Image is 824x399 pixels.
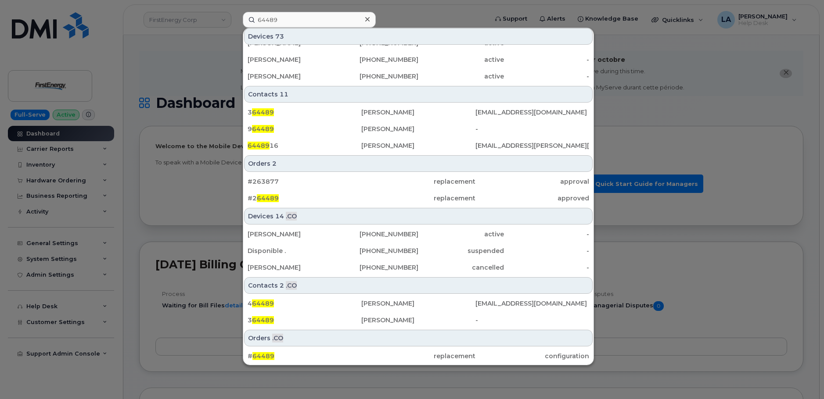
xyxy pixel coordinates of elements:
div: [EMAIL_ADDRESS][DOMAIN_NAME] [475,299,589,308]
div: Disponible . [248,246,333,255]
span: 11 [280,90,288,99]
div: active [418,55,504,64]
span: 14 [275,212,284,221]
div: [PERSON_NAME] [248,55,333,64]
a: [PERSON_NAME][PHONE_NUMBER]active- [244,35,593,51]
div: [PERSON_NAME] [361,141,475,150]
span: 73 [275,32,284,41]
div: replacement [361,177,475,186]
a: [PERSON_NAME][PHONE_NUMBER]active- [244,226,593,242]
div: suspended [418,246,504,255]
span: 2 [280,281,284,290]
a: 464489[PERSON_NAME][EMAIL_ADDRESS][DOMAIN_NAME] [244,296,593,311]
span: 64489 [252,108,274,116]
a: 964489[PERSON_NAME]- [244,121,593,137]
span: 64489 [252,125,274,133]
div: [EMAIL_ADDRESS][PERSON_NAME][DOMAIN_NAME] [475,141,589,150]
div: [PERSON_NAME] [248,230,333,239]
div: [PERSON_NAME] [248,263,333,272]
div: - [504,72,590,81]
a: 364489[PERSON_NAME][EMAIL_ADDRESS][DOMAIN_NAME] [244,104,593,120]
div: replacement [361,352,475,360]
div: 3 [248,316,361,324]
a: #64489replacementconfiguration [244,348,593,364]
a: [PERSON_NAME][PHONE_NUMBER]active- [244,68,593,84]
div: - [475,125,589,133]
div: Devices [244,208,593,224]
div: Contacts [244,277,593,294]
iframe: Messenger Launcher [786,361,817,392]
div: [PHONE_NUMBER] [333,263,419,272]
div: 9 [248,125,361,133]
div: - [504,263,590,272]
div: [PHONE_NUMBER] [333,246,419,255]
div: 16 [248,141,361,150]
div: [PERSON_NAME] [361,125,475,133]
span: 64489 [252,299,274,307]
span: .CO [286,212,297,221]
div: # [248,352,361,360]
div: - [504,55,590,64]
div: #263877 [248,177,361,186]
div: Orders [244,330,593,346]
a: [PERSON_NAME][PHONE_NUMBER]active- [244,52,593,68]
div: [PERSON_NAME] [248,72,333,81]
div: cancelled [418,263,504,272]
div: 3 [248,108,361,117]
a: #263877replacementapproval [244,174,593,189]
div: [PERSON_NAME] [361,299,475,308]
div: Orders [244,155,593,172]
span: .CO [286,281,297,290]
div: - [504,230,590,239]
a: 6448916[PERSON_NAME][EMAIL_ADDRESS][PERSON_NAME][DOMAIN_NAME] [244,138,593,153]
div: - [504,246,590,255]
div: [EMAIL_ADDRESS][DOMAIN_NAME] [475,108,589,117]
div: [PERSON_NAME] [361,108,475,117]
div: [PHONE_NUMBER] [333,55,419,64]
span: 2 [272,159,277,168]
span: 64489 [248,142,270,150]
div: approval [475,177,589,186]
div: [PERSON_NAME] [361,316,475,324]
span: 64489 [257,194,279,202]
div: [PHONE_NUMBER] [333,230,419,239]
div: 4 [248,299,361,308]
span: 64489 [252,352,274,360]
div: approved [475,194,589,203]
span: 64489 [252,316,274,324]
a: 364489[PERSON_NAME]- [244,312,593,328]
div: active [418,230,504,239]
div: configuration [475,352,589,360]
div: - [475,316,589,324]
div: active [418,72,504,81]
div: [PHONE_NUMBER] [333,72,419,81]
a: #264489replacementapproved [244,190,593,206]
span: .CO [272,334,283,342]
div: Contacts [244,86,593,103]
div: #2 [248,194,361,203]
div: Devices [244,28,593,45]
a: [PERSON_NAME][PHONE_NUMBER]cancelled- [244,260,593,275]
div: replacement [361,194,475,203]
a: Disponible .[PHONE_NUMBER]suspended- [244,243,593,259]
